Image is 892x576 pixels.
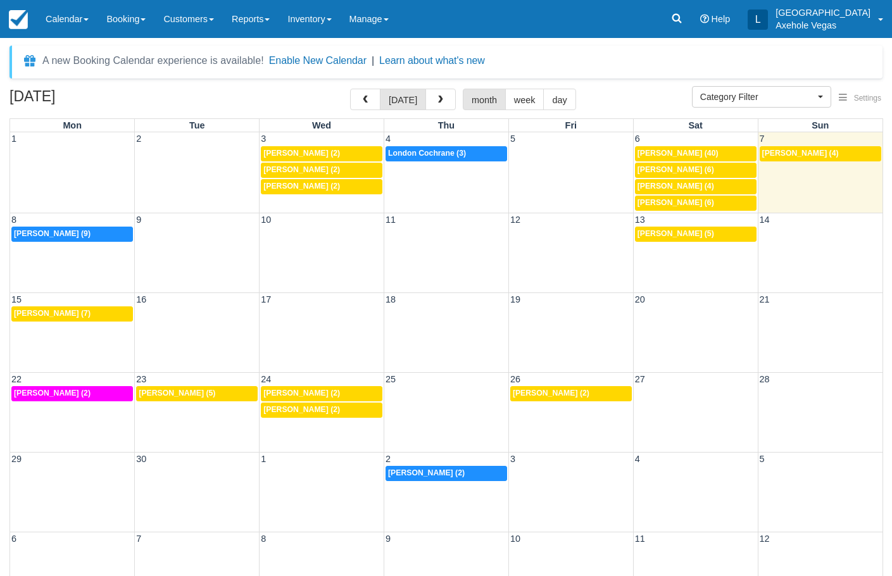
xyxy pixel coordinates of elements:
span: [PERSON_NAME] (6) [638,165,714,174]
span: [PERSON_NAME] (2) [14,389,91,398]
button: week [505,89,544,110]
span: [PERSON_NAME] (5) [638,229,714,238]
button: [DATE] [380,89,426,110]
span: 5 [509,134,517,144]
span: [PERSON_NAME] (4) [638,182,714,191]
button: day [543,89,575,110]
a: [PERSON_NAME] (40) [635,146,757,161]
span: 4 [634,454,641,464]
button: Settings [831,89,889,108]
span: 27 [634,374,646,384]
span: Help [712,14,731,24]
span: 26 [509,374,522,384]
button: Category Filter [692,86,831,108]
span: Settings [854,94,881,103]
a: [PERSON_NAME] (5) [635,227,757,242]
span: 16 [135,294,148,304]
i: Help [700,15,709,23]
span: 12 [758,534,771,544]
div: A new Booking Calendar experience is available! [42,53,264,68]
span: 4 [384,134,392,144]
span: 6 [10,534,18,544]
span: 9 [384,534,392,544]
a: [PERSON_NAME] (2) [261,146,382,161]
h2: [DATE] [9,89,170,112]
span: [PERSON_NAME] (2) [263,389,340,398]
span: [PERSON_NAME] (2) [513,389,589,398]
span: Sat [688,120,702,130]
span: 11 [384,215,397,225]
a: [PERSON_NAME] (6) [635,196,757,211]
button: Enable New Calendar [269,54,367,67]
span: Sun [812,120,829,130]
a: [PERSON_NAME] (2) [261,179,382,194]
span: Fri [565,120,577,130]
a: [PERSON_NAME] (2) [386,466,507,481]
span: [PERSON_NAME] (40) [638,149,719,158]
div: L [748,9,768,30]
img: checkfront-main-nav-mini-logo.png [9,10,28,29]
span: 21 [758,294,771,304]
a: [PERSON_NAME] (2) [11,386,133,401]
span: [PERSON_NAME] (5) [139,389,215,398]
span: 18 [384,294,397,304]
span: [PERSON_NAME] (2) [263,149,340,158]
span: 23 [135,374,148,384]
a: [PERSON_NAME] (2) [510,386,632,401]
span: 19 [509,294,522,304]
span: 11 [634,534,646,544]
a: [PERSON_NAME] (4) [635,179,757,194]
span: 20 [634,294,646,304]
span: 7 [758,134,766,144]
span: 10 [260,215,272,225]
button: month [463,89,506,110]
a: [PERSON_NAME] (7) [11,306,133,322]
span: Tue [189,120,205,130]
span: Thu [438,120,455,130]
span: | [372,55,374,66]
p: Axehole Vegas [776,19,870,32]
span: 29 [10,454,23,464]
span: 15 [10,294,23,304]
span: [PERSON_NAME] (4) [762,149,839,158]
span: [PERSON_NAME] (2) [263,182,340,191]
span: 13 [634,215,646,225]
p: [GEOGRAPHIC_DATA] [776,6,870,19]
span: 14 [758,215,771,225]
span: [PERSON_NAME] (2) [263,405,340,414]
span: 17 [260,294,272,304]
span: 8 [260,534,267,544]
span: 3 [260,134,267,144]
a: [PERSON_NAME] (6) [635,163,757,178]
span: 25 [384,374,397,384]
span: 30 [135,454,148,464]
a: London Cochrane (3) [386,146,507,161]
span: 10 [509,534,522,544]
span: 8 [10,215,18,225]
a: [PERSON_NAME] (5) [136,386,258,401]
span: 5 [758,454,766,464]
span: 28 [758,374,771,384]
span: [PERSON_NAME] (7) [14,309,91,318]
a: [PERSON_NAME] (2) [261,386,382,401]
a: [PERSON_NAME] (2) [261,163,382,178]
span: 9 [135,215,142,225]
span: Wed [312,120,331,130]
span: 22 [10,374,23,384]
a: [PERSON_NAME] (4) [760,146,881,161]
span: [PERSON_NAME] (9) [14,229,91,238]
a: [PERSON_NAME] (9) [11,227,133,242]
span: Mon [63,120,82,130]
span: 2 [135,134,142,144]
span: [PERSON_NAME] (6) [638,198,714,207]
span: [PERSON_NAME] (2) [388,468,465,477]
span: 7 [135,534,142,544]
span: 3 [509,454,517,464]
span: 6 [634,134,641,144]
span: London Cochrane (3) [388,149,466,158]
a: Learn about what's new [379,55,485,66]
span: 2 [384,454,392,464]
span: 1 [10,134,18,144]
span: Category Filter [700,91,815,103]
span: 1 [260,454,267,464]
